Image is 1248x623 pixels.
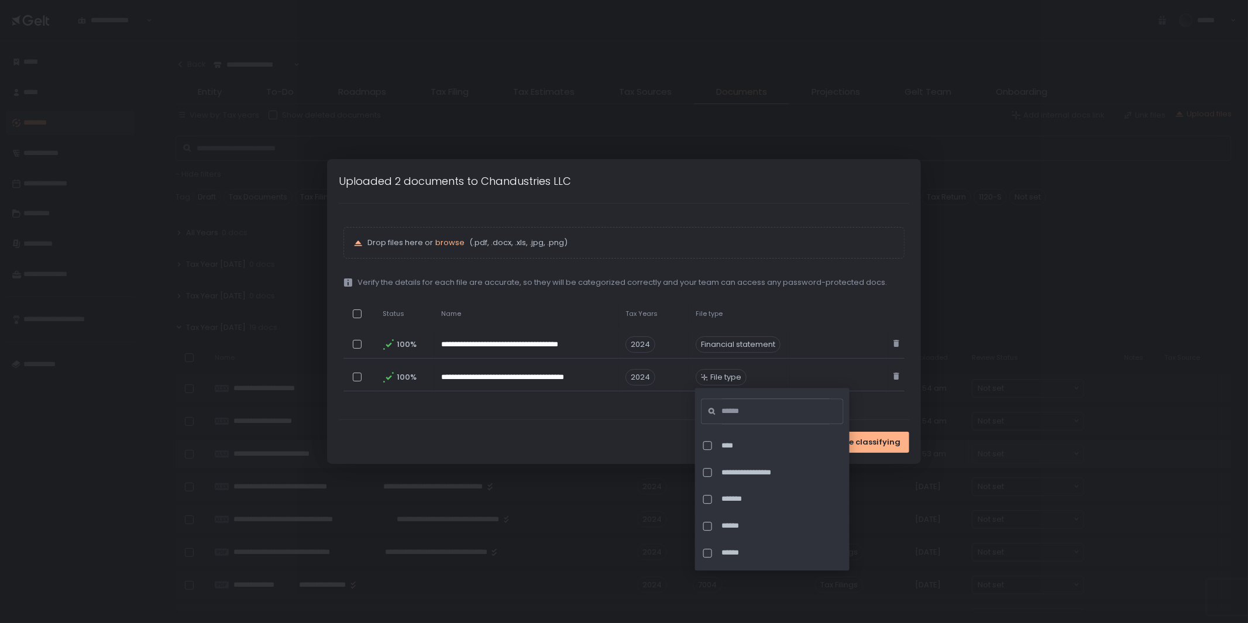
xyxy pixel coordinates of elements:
span: Done classifying [833,437,900,448]
span: Name [441,309,461,318]
button: browse [435,238,465,248]
div: Financial statement [696,336,781,353]
span: 2024 [625,336,655,353]
span: Tax Years [625,309,658,318]
span: (.pdf, .docx, .xls, .jpg, .png) [467,238,568,248]
h1: Uploaded 2 documents to Chandustries LLC [339,173,571,189]
button: Done classifying [824,432,909,453]
span: File type [696,309,723,318]
span: browse [435,237,465,248]
span: File type [710,372,741,383]
span: Verify the details for each file are accurate, so they will be categorized correctly and your tea... [357,277,887,288]
span: 2024 [625,369,655,385]
p: Drop files here or [367,238,895,248]
span: 100% [397,372,415,383]
span: Status [383,309,404,318]
span: 100% [397,339,415,350]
